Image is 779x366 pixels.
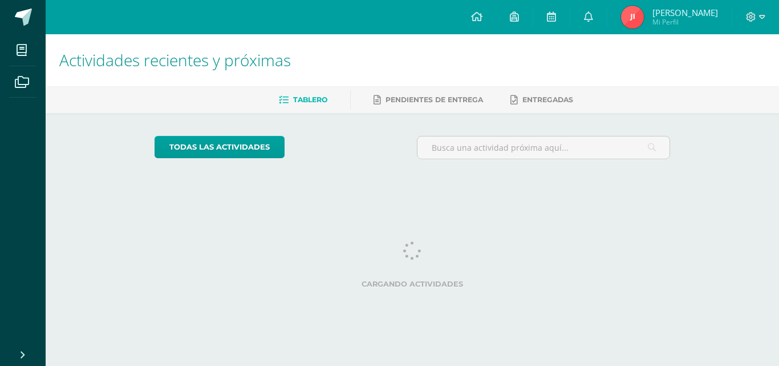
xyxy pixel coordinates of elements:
[279,91,327,109] a: Tablero
[374,91,483,109] a: Pendientes de entrega
[59,49,291,71] span: Actividades recientes y próximas
[155,136,285,158] a: todas las Actividades
[155,280,671,288] label: Cargando actividades
[621,6,644,29] img: 9af540bfe98442766a4175f9852281f5.png
[510,91,573,109] a: Entregadas
[417,136,670,159] input: Busca una actividad próxima aquí...
[386,95,483,104] span: Pendientes de entrega
[293,95,327,104] span: Tablero
[652,17,718,27] span: Mi Perfil
[652,7,718,18] span: [PERSON_NAME]
[522,95,573,104] span: Entregadas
